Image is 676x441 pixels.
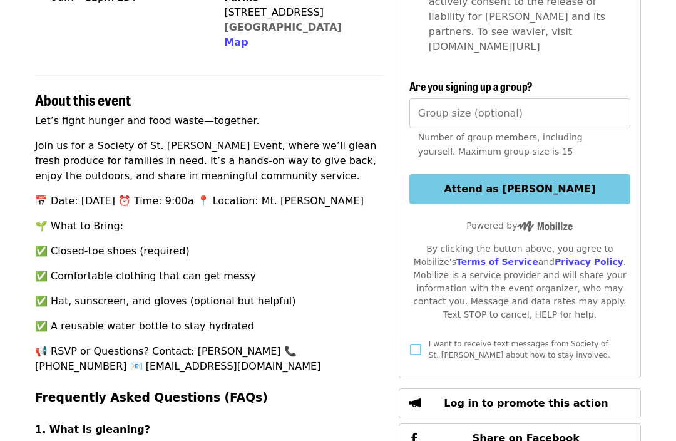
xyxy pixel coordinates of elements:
p: ✅ Comfortable clothing that can get messy [35,269,384,284]
p: ✅ Hat, sunscreen, and gloves (optional but helpful) [35,294,384,309]
span: Log in to promote this action [444,397,608,409]
p: ✅ Closed-toe shoes (required) [35,244,384,259]
p: Let’s fight hunger and food waste—together. [35,113,384,128]
p: ✅ A reusable water bottle to stay hydrated [35,319,384,334]
a: Privacy Policy [555,257,623,267]
div: By clicking the button above, you agree to Mobilize's and . Mobilize is a service provider and wi... [409,242,630,321]
h3: Frequently Asked Questions (FAQs) [35,389,384,407]
span: Powered by [466,220,573,231]
div: [STREET_ADDRESS] [224,5,373,20]
a: [GEOGRAPHIC_DATA] [224,21,341,33]
span: Map [224,36,248,48]
p: Join us for a Society of St. [PERSON_NAME] Event, where we’ll glean fresh produce for families in... [35,138,384,184]
span: About this event [35,88,131,110]
span: Number of group members, including yourself. Maximum group size is 15 [418,132,583,157]
button: Log in to promote this action [399,388,641,418]
h4: 1. What is gleaning? [35,422,384,437]
p: 📢 RSVP or Questions? Contact: [PERSON_NAME] 📞 [PHONE_NUMBER] 📧 [EMAIL_ADDRESS][DOMAIN_NAME] [35,344,384,374]
p: 🌱 What to Bring: [35,219,384,234]
button: Attend as [PERSON_NAME] [409,174,630,204]
button: Map [224,35,248,50]
span: Are you signing up a group? [409,78,533,94]
a: Terms of Service [456,257,538,267]
span: I want to receive text messages from Society of St. [PERSON_NAME] about how to stay involved. [429,340,610,360]
img: Powered by Mobilize [517,220,573,232]
input: [object Object] [409,98,630,128]
p: 📅 Date: [DATE] ⏰ Time: 9:00a 📍 Location: Mt. [PERSON_NAME] [35,194,384,209]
